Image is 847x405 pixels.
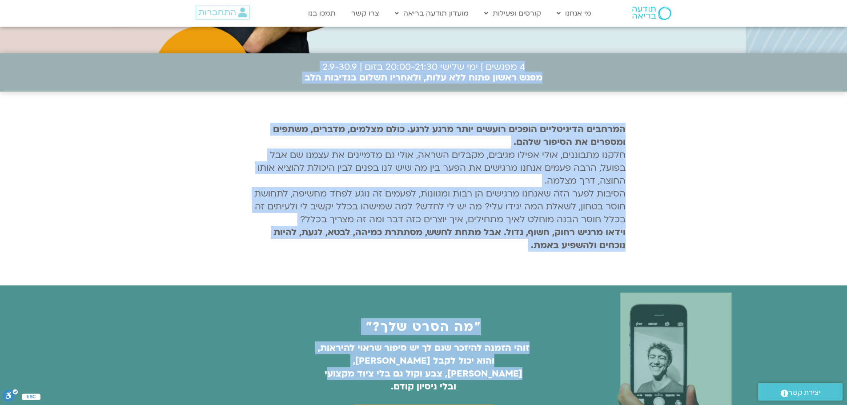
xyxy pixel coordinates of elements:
p: חלקנו מתבוננים, אולי אפילו מגיבים, מקבלים השראה, אולי גם מדמיינים את עצמנו שם אבל בפועל, הרבה פעמ... [246,123,625,252]
span: יצירת קשר [788,387,820,399]
span: התחברות [198,8,236,17]
a: מועדון תודעה בריאה [390,5,473,22]
a: צרו קשר [347,5,384,22]
div: "מה הסרט שלך?" [317,321,530,333]
a: מי אנחנו [552,5,596,22]
strong: המרחבים הדיגיטליים הופכים רועשים יותר מרגע לרגע. כולם מצלמים, מדברים, משתפים ומספרים את הסיפור שלהם. [273,123,626,148]
img: תודעה בריאה [632,7,671,20]
a: התחברות [196,5,249,20]
a: תמכו בנו [304,5,340,22]
p: 4 מפגשים | ימי שלישי 20:00-21:30 בזום | 2.9-30.9 [305,62,542,83]
strong: וידאו מרגיש רחוק, חשוף, גדול. אבל מתחת לחשש, מסתתרת כמיהה, לבטא, לגעת, להיות נוכחים ולהשפיע באמת. [273,226,626,251]
b: מפגש ראשון פתוח ללא עלות, ולאחריו תשלום בנדיבות הלב [305,72,542,84]
a: יצירת קשר [758,383,843,401]
a: קורסים ופעילות [480,5,546,22]
p: זוהי הזמנה להיזכר שגם לך יש סיפור שראוי להיראות, והוא יכול לקבל [PERSON_NAME], [PERSON_NAME], צבע... [317,341,530,393]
